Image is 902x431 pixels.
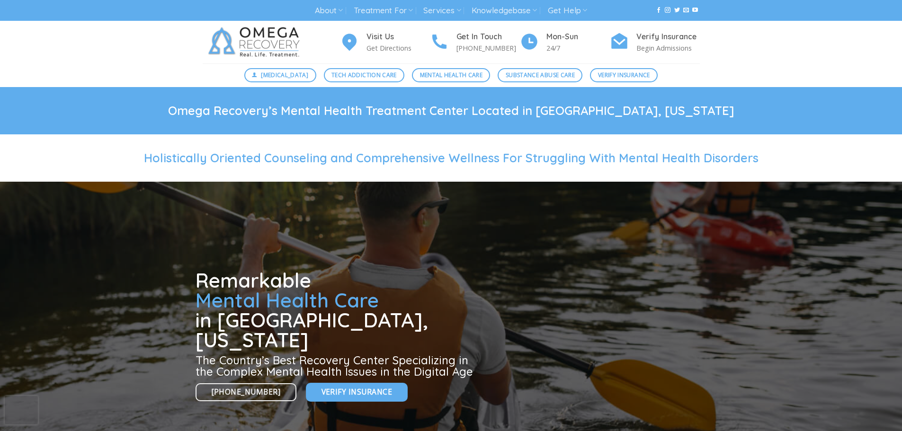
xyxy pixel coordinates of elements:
[196,271,477,350] h1: Remarkable in [GEOGRAPHIC_DATA], [US_STATE]
[366,31,430,43] h4: Visit Us
[498,68,582,82] a: Substance Abuse Care
[423,2,461,19] a: Services
[366,43,430,53] p: Get Directions
[322,386,392,398] span: Verify Insurance
[683,7,689,14] a: Send us an email
[196,354,477,377] h3: The Country’s Best Recovery Center Specializing in the Complex Mental Health Issues in the Digita...
[196,288,379,313] span: Mental Health Care
[472,2,537,19] a: Knowledgebase
[546,43,610,53] p: 24/7
[456,43,520,53] p: [PHONE_NUMBER]
[636,31,700,43] h4: Verify Insurance
[656,7,661,14] a: Follow on Facebook
[324,68,405,82] a: Tech Addiction Care
[598,70,650,79] span: Verify Insurance
[610,31,700,54] a: Verify Insurance Begin Admissions
[244,68,316,82] a: [MEDICAL_DATA]
[354,2,413,19] a: Treatment For
[331,70,397,79] span: Tech Addiction Care
[692,7,698,14] a: Follow on YouTube
[340,31,430,54] a: Visit Us Get Directions
[261,70,308,79] span: [MEDICAL_DATA]
[548,2,587,19] a: Get Help
[196,383,297,402] a: [PHONE_NUMBER]
[5,396,38,424] iframe: reCAPTCHA
[665,7,670,14] a: Follow on Instagram
[674,7,680,14] a: Follow on Twitter
[506,70,575,79] span: Substance Abuse Care
[203,21,309,63] img: Omega Recovery
[456,31,520,43] h4: Get In Touch
[420,70,482,79] span: Mental Health Care
[212,386,281,398] span: [PHONE_NUMBER]
[412,68,490,82] a: Mental Health Care
[546,31,610,43] h4: Mon-Sun
[430,31,520,54] a: Get In Touch [PHONE_NUMBER]
[590,68,658,82] a: Verify Insurance
[315,2,343,19] a: About
[306,383,408,401] a: Verify Insurance
[144,150,759,165] span: Holistically Oriented Counseling and Comprehensive Wellness For Struggling With Mental Health Dis...
[636,43,700,53] p: Begin Admissions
